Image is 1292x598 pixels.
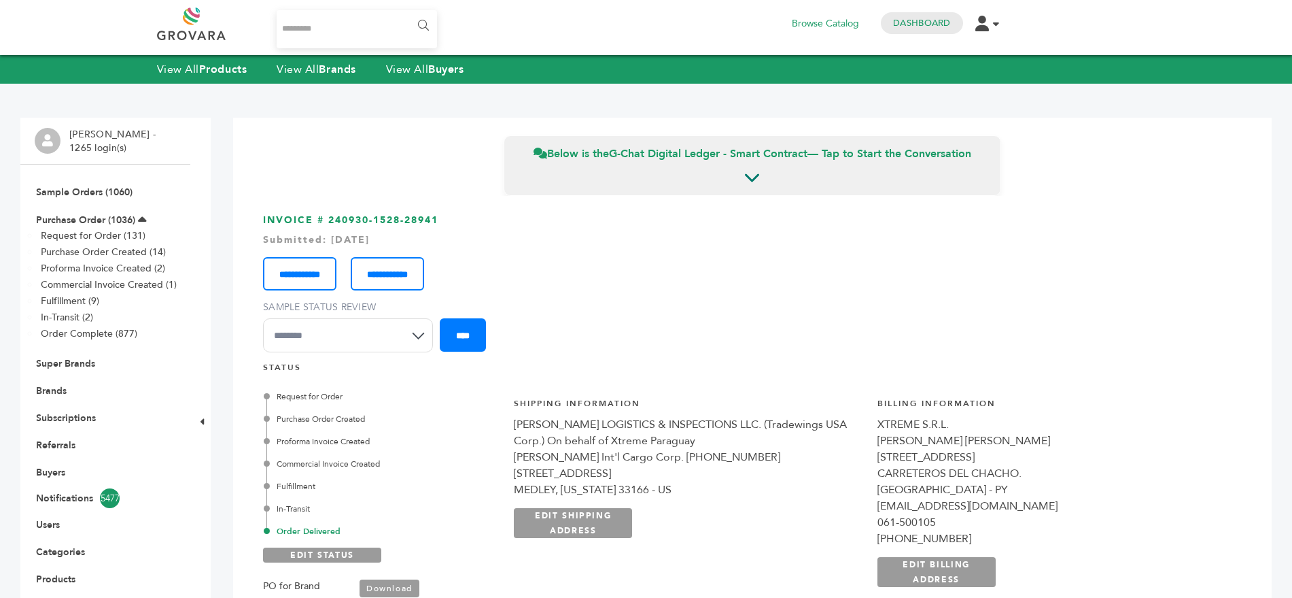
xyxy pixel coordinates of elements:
input: Search... [277,10,438,48]
div: In-Transit [266,503,499,515]
strong: G-Chat Digital Ledger - Smart Contract [609,146,807,161]
div: Commercial Invoice Created [266,458,499,470]
label: Sample Status Review [263,301,440,314]
div: [PERSON_NAME] Int'l Cargo Corp. [PHONE_NUMBER] [514,449,863,465]
h4: Shipping Information [514,398,863,416]
label: PO for Brand [263,578,320,595]
strong: Brands [319,62,355,77]
li: [PERSON_NAME] - 1265 login(s) [69,128,159,154]
span: 5477 [100,488,120,508]
div: [PERSON_NAME] LOGISTICS & INSPECTIONS LLC. (Tradewings USA Corp.) On behalf of Xtreme Paraguay [514,416,863,449]
div: [STREET_ADDRESS] [514,465,863,482]
a: In-Transit (2) [41,311,93,324]
h3: INVOICE # 240930-1528-28941 [263,214,1242,363]
a: View AllBuyers [386,62,464,77]
a: Purchase Order (1036) [36,214,135,227]
a: Buyers [36,466,65,479]
a: Browse Catalog [792,16,859,31]
div: [PHONE_NUMBER] [877,531,1227,547]
div: [EMAIL_ADDRESS][DOMAIN_NAME] [877,498,1227,514]
strong: Buyers [428,62,464,77]
a: Referrals [36,439,75,452]
div: XTREME S.R.L. [877,416,1227,433]
div: [STREET_ADDRESS] [877,449,1227,465]
div: Submitted: [DATE] [263,233,1242,247]
a: Purchase Order Created (14) [41,246,166,259]
h4: STATUS [263,362,1242,380]
a: EDIT STATUS [263,548,381,563]
div: Request for Order [266,391,499,403]
a: Request for Order (131) [41,229,145,242]
a: Subscriptions [36,412,96,425]
div: Order Delivered [266,525,499,537]
a: Sample Orders (1060) [36,186,133,199]
div: CARRETEROS DEL CHACHO. [877,465,1227,482]
a: Brands [36,384,67,397]
h4: Billing Information [877,398,1227,416]
a: Categories [36,546,85,559]
a: Super Brands [36,357,95,370]
div: Proforma Invoice Created [266,435,499,448]
a: Commercial Invoice Created (1) [41,278,177,291]
a: Order Complete (877) [41,327,137,340]
a: Dashboard [893,17,950,29]
a: Proforma Invoice Created (2) [41,262,165,275]
div: [PERSON_NAME] [PERSON_NAME] [877,433,1227,449]
strong: Products [199,62,247,77]
div: Fulfillment [266,480,499,493]
img: profile.png [35,128,60,154]
div: 061-500105 [877,514,1227,531]
a: Download [360,580,419,597]
div: Purchase Order Created [266,413,499,425]
a: Fulfillment (9) [41,295,99,308]
a: Users [36,518,60,531]
div: [GEOGRAPHIC_DATA] - PY [877,482,1227,498]
a: View AllProducts [157,62,247,77]
a: EDIT SHIPPING ADDRESS [514,508,632,538]
div: MEDLEY, [US_STATE] 33166 - US [514,482,863,498]
a: View AllBrands [277,62,356,77]
a: Products [36,573,75,586]
a: Notifications5477 [36,488,175,508]
span: Below is the — Tap to Start the Conversation [534,146,971,161]
a: EDIT BILLING ADDRESS [877,557,996,587]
